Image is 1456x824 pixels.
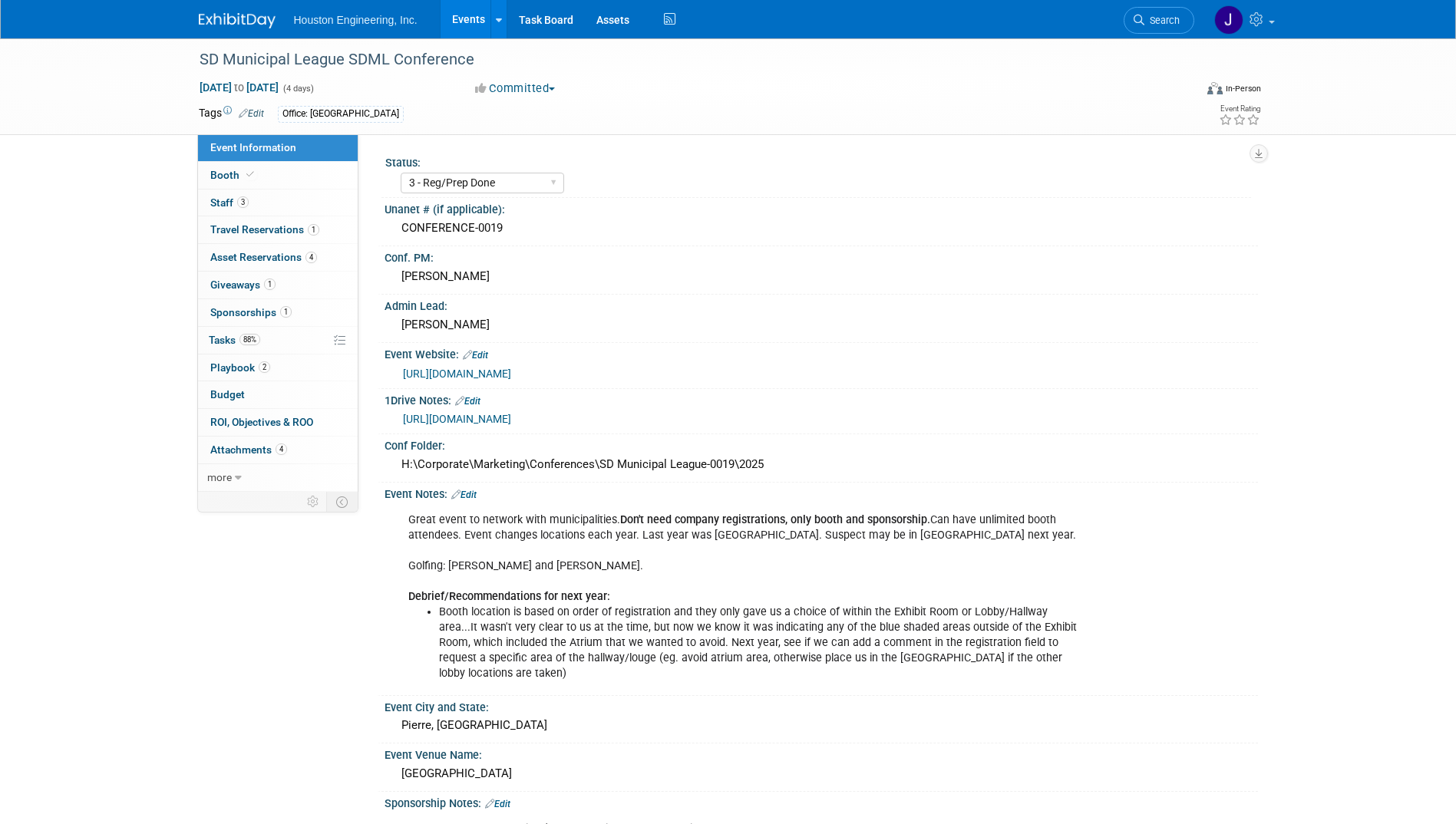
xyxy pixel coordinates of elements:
span: 1 [264,279,276,290]
div: H:\Corporate\Marketing\Conferences\SD Municipal League-0019\2025 [396,453,1246,476]
a: more [198,464,358,491]
span: 2 [259,361,270,373]
img: Format-Inperson.png [1207,82,1223,94]
span: Giveaways [210,279,276,291]
div: Event Rating [1219,105,1260,113]
div: Pierre, [GEOGRAPHIC_DATA] [396,714,1246,737]
span: Travel Reservations [210,223,319,236]
div: Office: [GEOGRAPHIC_DATA] [278,106,404,122]
span: 88% [239,334,260,345]
i: Booth reservation complete [246,170,254,179]
td: Personalize Event Tab Strip [300,492,327,512]
span: Attachments [210,443,287,456]
img: Janelle Wunderlich [1214,5,1243,35]
a: Booth [198,162,358,189]
a: Event Information [198,134,358,161]
td: Tags [199,105,264,123]
span: [DATE] [DATE] [199,81,279,94]
div: Sponsorship Notes: [385,792,1258,812]
a: Asset Reservations4 [198,244,358,271]
a: Attachments4 [198,437,358,463]
div: Status: [385,151,1251,170]
span: ROI, Objectives & ROO [210,416,313,428]
div: 1Drive Notes: [385,389,1258,409]
img: ExhibitDay [199,13,276,28]
a: Tasks88% [198,327,358,354]
a: Giveaways1 [198,272,358,298]
div: CONFERENCE-0019 [396,216,1246,240]
div: Conf. PM: [385,246,1258,265]
a: Edit [455,396,480,407]
button: Committed [470,81,561,97]
a: Travel Reservations1 [198,216,358,243]
span: 3 [237,196,249,208]
div: [PERSON_NAME] [396,265,1246,288]
a: ROI, Objectives & ROO [198,409,358,436]
div: In-Person [1225,83,1261,94]
a: [URL][DOMAIN_NAME] [403,368,511,380]
span: Budget [210,388,245,400]
a: Edit [485,799,510,809]
a: Budget [198,381,358,408]
div: Event Notes: [385,483,1258,503]
span: Houston Engineering, Inc. [294,14,418,26]
a: Edit [463,350,488,361]
span: Playbook [210,361,270,374]
div: Event Format [1104,80,1262,103]
span: (4 days) [282,84,314,94]
a: Staff3 [198,190,358,216]
span: Staff [210,196,249,209]
div: [GEOGRAPHIC_DATA] [396,762,1246,786]
div: Unanet # (if applicable): [385,198,1258,217]
b: Don't need company registrations, only booth and sponsorship. [620,513,930,526]
a: Edit [451,489,477,500]
a: [URL][DOMAIN_NAME] [403,413,511,425]
div: Conf Folder: [385,434,1258,453]
div: Event Website: [385,343,1258,363]
span: 4 [276,443,287,455]
a: Sponsorships1 [198,299,358,326]
span: Search [1144,15,1180,26]
a: Edit [239,108,264,119]
div: Event Venue Name: [385,743,1258,763]
b: Debrief/Recommendations for next year: [408,590,610,603]
div: Admin Lead: [385,295,1258,314]
span: more [207,471,232,483]
div: Great event to network with municipalities. Can have unlimited booth attendees. Event changes loc... [398,505,1089,690]
span: to [232,81,246,94]
a: Playbook2 [198,354,358,381]
div: [PERSON_NAME] [396,313,1246,337]
div: SD Municipal League SDML Conference [194,46,1171,74]
span: Booth [210,169,257,181]
td: Toggle Event Tabs [326,492,358,512]
span: 1 [308,224,319,236]
span: Tasks [209,334,260,346]
span: 1 [280,306,292,318]
a: Search [1124,7,1194,34]
li: Booth location is based on order of registration and they only gave us a choice of within the Exh... [439,605,1080,681]
div: Event City and State: [385,696,1258,715]
span: Asset Reservations [210,251,317,263]
span: Sponsorships [210,306,292,318]
span: Event Information [210,141,296,153]
span: 4 [305,252,317,263]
